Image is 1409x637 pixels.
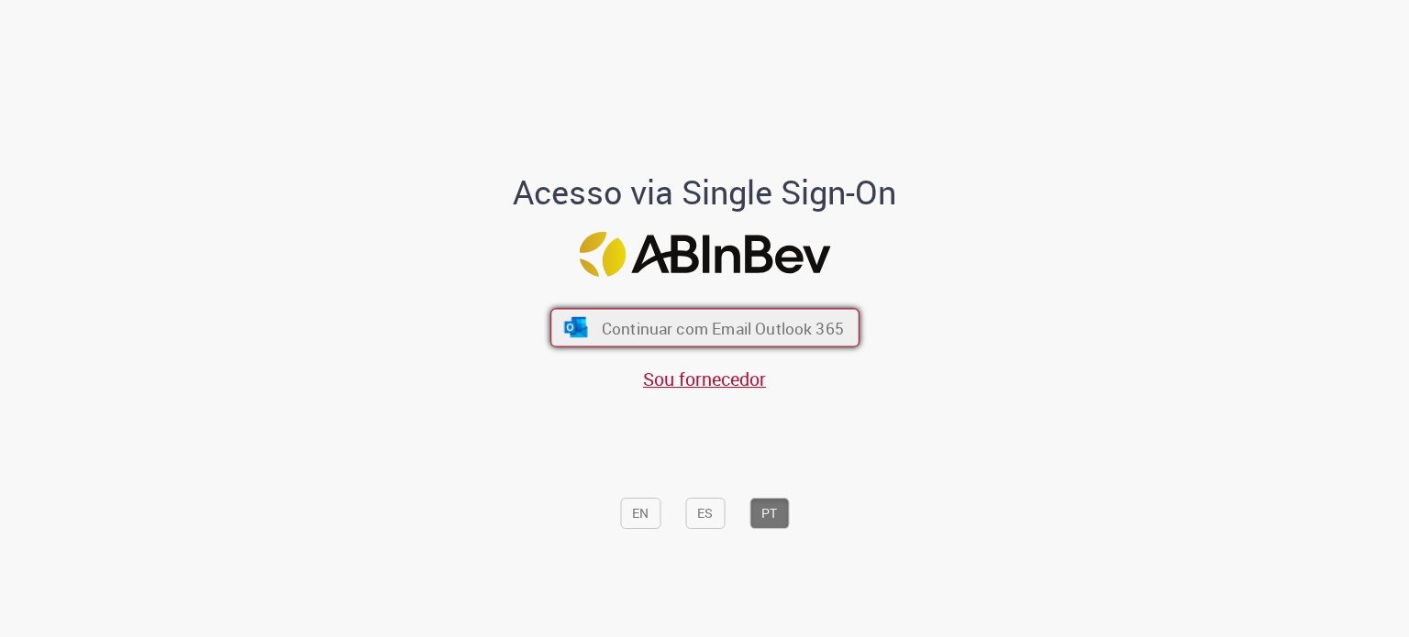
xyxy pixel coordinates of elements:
button: ES [685,498,725,529]
button: EN [620,498,660,529]
a: Sou fornecedor [643,367,766,391]
span: Continuar com Email Outlook 365 [601,317,843,338]
h1: Acesso via Single Sign-On [450,174,960,211]
img: ícone Azure/Microsoft 360 [562,318,589,338]
button: PT [749,498,789,529]
img: Logo ABInBev [579,232,830,277]
button: ícone Azure/Microsoft 360 Continuar com Email Outlook 365 [550,309,860,347]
